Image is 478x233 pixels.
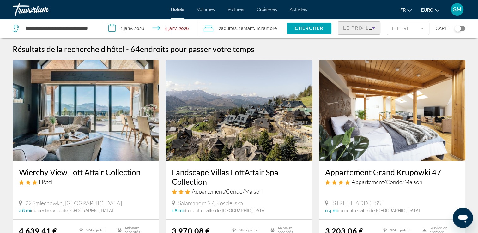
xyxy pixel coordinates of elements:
[325,167,459,177] a: Appartement Grand Krupówki 47
[343,26,407,31] span: Le prix le plus élevé
[86,228,106,232] font: WiFi gratuit
[387,21,429,35] button: Filtre
[421,8,433,13] span: EURO
[331,200,382,206] span: [STREET_ADDRESS]
[197,19,287,38] button: Voyageurs : 2 adultes, 1 enfant
[130,44,254,54] h2: 64
[25,200,122,206] span: 22 Smiechówka, [GEOGRAPHIC_DATA]
[166,60,312,161] img: Image de l’hôtel
[325,208,338,213] span: 0.4 mi
[13,60,159,161] img: Image de l’hôtel
[338,208,420,213] span: du centre-ville de [GEOGRAPHIC_DATA]
[126,44,129,54] span: -
[390,228,410,232] font: WiFi gratuit
[31,208,113,213] span: du centre-ville de [GEOGRAPHIC_DATA]
[319,60,465,161] img: Image de l’hôtel
[184,208,266,213] span: du centre-ville de [GEOGRAPHIC_DATA]
[13,1,76,18] a: Travorium
[172,208,184,213] span: 1.8 mi
[172,167,306,186] a: Landscape Villas LoftAffair Spa Collection
[140,44,254,54] span: endroits pour passer votre temps
[400,5,412,15] button: Changer la langue
[197,7,215,12] a: Volumes
[219,26,221,31] font: 2
[19,208,31,213] span: 2.6 mi
[449,3,465,16] button: Menu utilisateur
[39,178,52,185] span: Hôtel
[287,23,331,34] button: Chercher
[453,6,462,13] span: SM
[257,7,277,12] a: Croisières
[13,44,124,54] h1: Résultats de la recherche d’hôtel
[343,24,375,32] mat-select: Trier par
[239,228,259,232] font: WiFi gratuit
[102,19,198,38] button: Date d’arrivée : 1 janv. 2026 Date de départ : 4 janv. 2026
[19,167,153,177] a: Wierchy View Loft Affair Collection
[352,178,422,185] span: Appartement/Condo/Maison
[192,188,263,195] span: Appartement/Condo/Maison
[400,8,406,13] span: Fr
[325,178,459,185] div: Appartement 4 étoiles
[19,178,153,185] div: Hôtel 3 étoiles
[450,26,465,31] button: Basculer la carte
[295,26,324,31] span: Chercher
[178,200,243,206] span: Salamandra 27, Koscielisko
[172,188,306,195] div: Appartement 3 étoiles
[436,24,450,33] span: Carte
[227,7,244,12] a: Voitures
[237,26,241,31] font: , 1
[171,7,184,12] a: Hôtels
[453,208,473,228] iframe: Bouton de lancement de la fenêtre de messagerie
[421,5,439,15] button: Changer de devise
[241,26,254,31] span: Enfant
[254,26,258,31] font: , 1
[258,26,277,31] span: Chambre
[290,7,307,12] a: Activités
[221,26,237,31] span: Adultes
